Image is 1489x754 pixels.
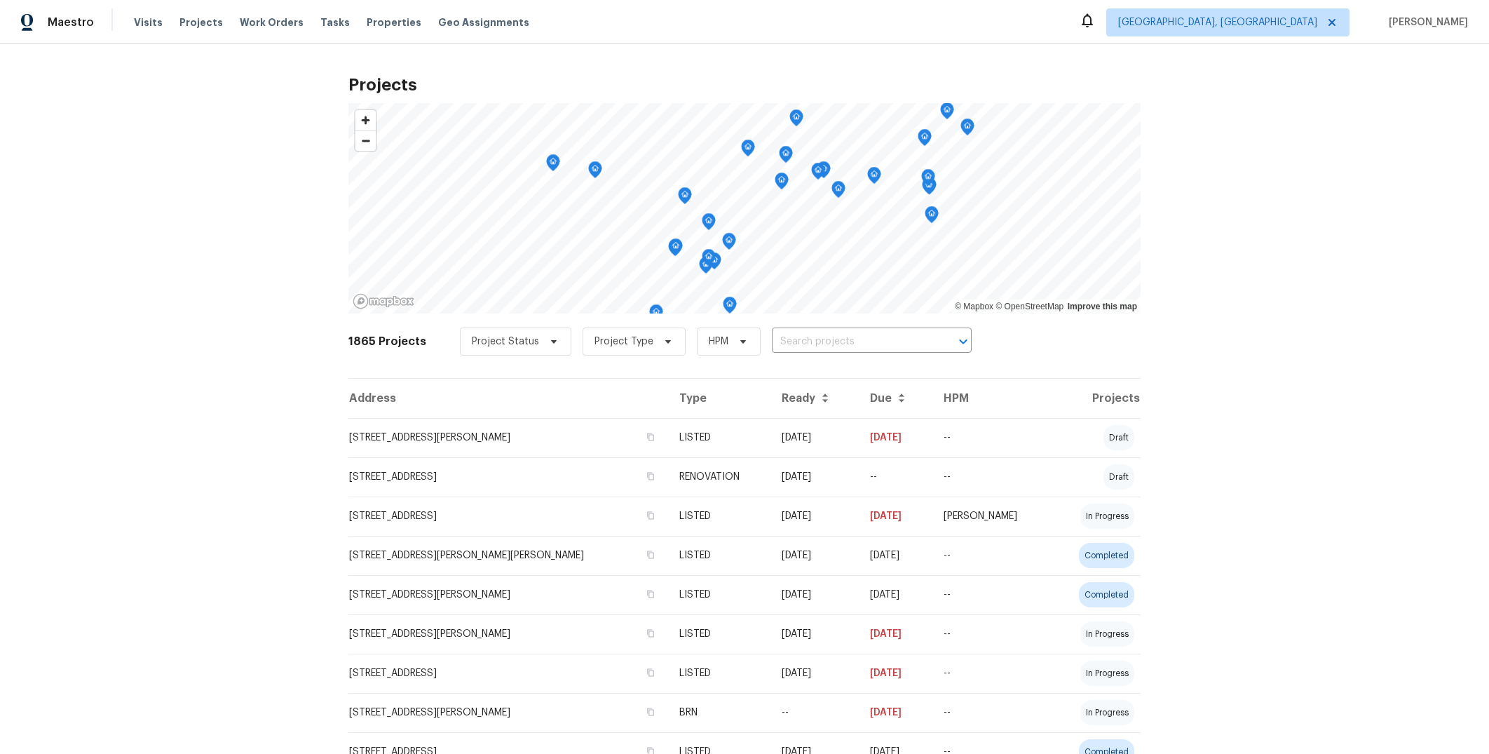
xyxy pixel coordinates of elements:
a: Improve this map [1068,302,1137,311]
a: Mapbox [955,302,993,311]
td: -- [932,457,1051,497]
div: Map marker [649,304,663,326]
div: Map marker [699,257,713,278]
button: Copy Address [644,706,657,718]
button: Copy Address [644,470,657,483]
span: Project Status [472,335,539,349]
td: [STREET_ADDRESS] [348,497,668,536]
span: Maestro [48,15,94,29]
td: LISTED [668,654,770,693]
div: Map marker [811,163,825,184]
div: Map marker [831,181,845,203]
button: Copy Address [644,548,657,561]
div: Map marker [669,238,683,260]
td: LISTED [668,575,770,614]
div: Map marker [702,213,716,235]
div: Map marker [741,140,755,161]
td: [DATE] [770,614,859,654]
div: Map marker [789,109,803,131]
span: Work Orders [240,15,304,29]
td: [DATE] [859,614,932,654]
span: Properties [367,15,421,29]
span: Visits [134,15,163,29]
button: Copy Address [644,627,657,640]
th: Ready [770,379,859,418]
div: Map marker [940,102,954,124]
button: Zoom in [355,110,376,130]
div: Map marker [867,167,881,189]
button: Copy Address [644,509,657,522]
td: BRN [668,693,770,732]
button: Copy Address [644,666,657,679]
td: [DATE] [859,693,932,732]
div: Map marker [588,161,602,183]
td: [STREET_ADDRESS][PERSON_NAME][PERSON_NAME] [348,536,668,575]
div: Map marker [775,173,789,194]
td: -- [932,693,1051,732]
td: [DATE] [770,575,859,614]
span: Tasks [320,18,350,27]
a: OpenStreetMap [995,302,1063,311]
td: [DATE] [770,497,859,536]
td: LISTED [668,536,770,575]
td: [DATE] [770,457,859,497]
td: [DATE] [859,575,932,614]
button: Zoom out [355,130,376,151]
td: [DATE] [770,536,859,575]
h2: Projects [348,78,1141,92]
div: Map marker [779,146,793,168]
span: Zoom out [355,131,376,151]
td: [DATE] [859,536,932,575]
span: [PERSON_NAME] [1383,15,1468,29]
span: Projects [179,15,223,29]
td: [DATE] [770,654,859,693]
td: LISTED [668,614,770,654]
th: Type [668,379,770,418]
canvas: Map [348,103,1141,314]
div: in progress [1080,504,1134,529]
td: [STREET_ADDRESS][PERSON_NAME] [348,693,668,732]
td: [DATE] [859,418,932,457]
td: [STREET_ADDRESS] [348,457,668,497]
div: Map marker [702,249,716,271]
button: Open [953,332,973,351]
div: Map marker [723,297,737,318]
div: Map marker [722,233,736,255]
td: [PERSON_NAME] [932,497,1051,536]
td: LISTED [668,418,770,457]
div: Map marker [668,239,682,261]
span: Project Type [594,335,653,349]
td: -- [932,418,1051,457]
div: completed [1079,543,1134,568]
div: draft [1103,425,1134,450]
div: Map marker [925,206,939,228]
span: HPM [709,335,728,349]
div: in progress [1080,700,1134,725]
a: Mapbox homepage [353,293,414,309]
td: [DATE] [859,497,932,536]
div: Map marker [817,161,831,183]
button: Copy Address [644,588,657,600]
div: Map marker [678,187,692,209]
button: Copy Address [644,431,657,443]
td: [STREET_ADDRESS][PERSON_NAME] [348,418,668,457]
td: -- [932,575,1051,614]
span: Geo Assignments [438,15,529,29]
div: completed [1079,582,1134,607]
div: Map marker [546,154,560,176]
input: Search projects [772,331,932,353]
td: [DATE] [859,654,932,693]
td: [STREET_ADDRESS][PERSON_NAME] [348,614,668,654]
div: Map marker [921,169,935,191]
th: Projects [1051,379,1141,418]
td: [STREET_ADDRESS] [348,654,668,693]
th: HPM [932,379,1051,418]
td: -- [932,654,1051,693]
span: [GEOGRAPHIC_DATA], [GEOGRAPHIC_DATA] [1118,15,1317,29]
td: LISTED [668,497,770,536]
td: -- [932,536,1051,575]
th: Due [859,379,932,418]
td: [STREET_ADDRESS][PERSON_NAME] [348,575,668,614]
td: -- [859,457,932,497]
